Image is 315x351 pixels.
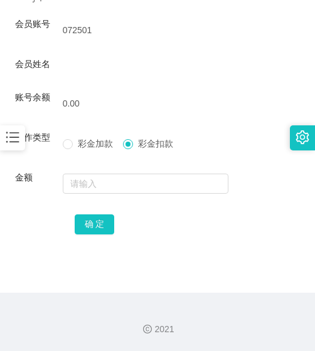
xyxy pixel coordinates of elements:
label: 金额 [15,172,33,182]
span: 彩金扣款 [133,139,178,149]
i: 图标: copyright [143,325,152,333]
i: 图标: bars [4,129,21,145]
span: 彩金加款 [73,139,118,149]
span: 072501 [63,25,92,35]
label: 会员账号 [15,19,50,29]
label: 会员姓名 [15,59,50,69]
label: 操作类型 [15,132,50,142]
button: 确 定 [75,214,115,234]
span: 0.00 [63,98,80,108]
input: 请输入 [63,174,229,194]
label: 账号余额 [15,92,50,102]
div: 2021 [10,323,305,336]
i: 图标: setting [296,130,309,144]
